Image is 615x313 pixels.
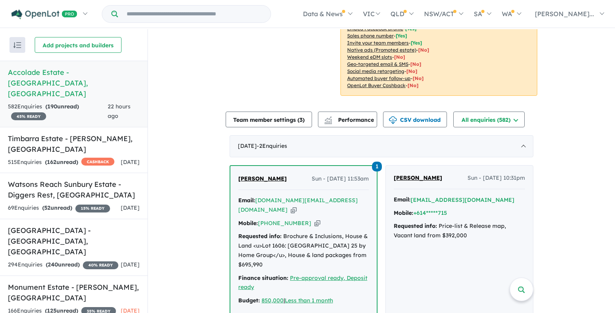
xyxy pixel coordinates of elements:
button: Add projects and builders [35,37,122,53]
span: Sun - [DATE] 11:53am [312,174,369,184]
span: 52 [44,204,50,211]
strong: Mobile: [394,209,413,216]
a: [PHONE_NUMBER] [258,220,311,227]
span: 45 % READY [11,112,46,120]
u: Invite your team members [347,40,409,46]
h5: Watsons Reach Sunbury Estate - Diggers Rest , [GEOGRAPHIC_DATA] [8,179,140,200]
span: 15 % READY [75,205,110,212]
input: Try estate name, suburb, builder or developer [120,6,269,22]
button: Copy [291,206,297,214]
div: Brochure & Inclusions, House & Land <u>Lot 1606: [GEOGRAPHIC_DATA] 25 by Home Group</u>, House & ... [238,232,369,269]
div: | [238,296,369,306]
strong: Email: [394,196,411,203]
button: CSV download [383,112,447,127]
h5: Accolade Estate - [GEOGRAPHIC_DATA] , [GEOGRAPHIC_DATA] [8,67,140,99]
strong: ( unread) [42,204,72,211]
img: sort.svg [13,42,21,48]
img: line-chart.svg [325,116,332,121]
u: OpenLot Buyer Cashback [347,82,406,88]
span: 22 hours ago [108,103,131,119]
span: [ Yes ] [396,33,407,39]
strong: Email: [238,197,255,204]
img: Openlot PRO Logo White [11,9,77,19]
div: 515 Enquir ies [8,158,114,167]
span: Performance [325,116,374,123]
span: [No] [406,68,417,74]
span: - 2 Enquir ies [257,142,287,149]
span: CASHBACK [81,158,114,166]
u: Native ads (Promoted estate) [347,47,416,53]
span: [No] [408,82,419,88]
strong: Mobile: [238,220,258,227]
span: 240 [48,261,58,268]
span: [DATE] [121,261,140,268]
span: [No] [418,47,429,53]
span: [No] [394,54,405,60]
u: Automated buyer follow-up [347,75,411,81]
span: Sun - [DATE] 10:31pm [467,173,525,183]
img: download icon [389,116,397,124]
button: All enquiries (582) [453,112,525,127]
button: [EMAIL_ADDRESS][DOMAIN_NAME] [411,196,514,204]
div: 582 Enquir ies [8,102,108,121]
span: [DATE] [121,158,140,166]
u: Sales phone number [347,33,394,39]
span: [PERSON_NAME]... [535,10,594,18]
a: 850,000 [262,297,284,304]
a: Pre-approval ready, Deposit ready [238,274,367,291]
a: Less than 1 month [285,297,333,304]
button: Copy [314,219,320,227]
div: 294 Enquir ies [8,260,118,270]
u: Weekend eDM slots [347,54,392,60]
span: [No] [410,61,421,67]
button: Performance [318,112,377,127]
a: [PERSON_NAME] [238,174,287,184]
u: Social media retargeting [347,68,404,74]
span: 162 [47,158,56,166]
span: [No] [413,75,424,81]
strong: Requested info: [238,233,282,240]
u: Geo-targeted email & SMS [347,61,408,67]
strong: ( unread) [45,158,78,166]
a: 1 [372,161,382,171]
span: [PERSON_NAME] [394,174,442,181]
span: [PERSON_NAME] [238,175,287,182]
h5: [GEOGRAPHIC_DATA] - [GEOGRAPHIC_DATA] , [GEOGRAPHIC_DATA] [8,225,140,257]
h5: Timbarra Estate - [PERSON_NAME] , [GEOGRAPHIC_DATA] [8,133,140,155]
strong: Budget: [238,297,260,304]
span: 3 [299,116,303,123]
div: Price-list & Release map, Vacant land from $392,000 [394,222,525,240]
span: 1 [372,162,382,171]
button: Team member settings (3) [226,112,312,127]
span: 190 [47,103,57,110]
span: [ Yes ] [411,40,422,46]
div: [DATE] [230,135,533,157]
a: [DOMAIN_NAME][EMAIL_ADDRESS][DOMAIN_NAME] [238,197,358,213]
a: [PERSON_NAME] [394,173,442,183]
strong: ( unread) [45,103,79,110]
strong: Requested info: [394,222,437,229]
img: bar-chart.svg [324,119,332,124]
strong: Finance situation: [238,274,288,281]
strong: ( unread) [46,261,80,268]
span: 40 % READY [83,261,118,269]
span: [DATE] [121,204,140,211]
h5: Monument Estate - [PERSON_NAME] , [GEOGRAPHIC_DATA] [8,282,140,303]
div: 69 Enquir ies [8,203,110,213]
